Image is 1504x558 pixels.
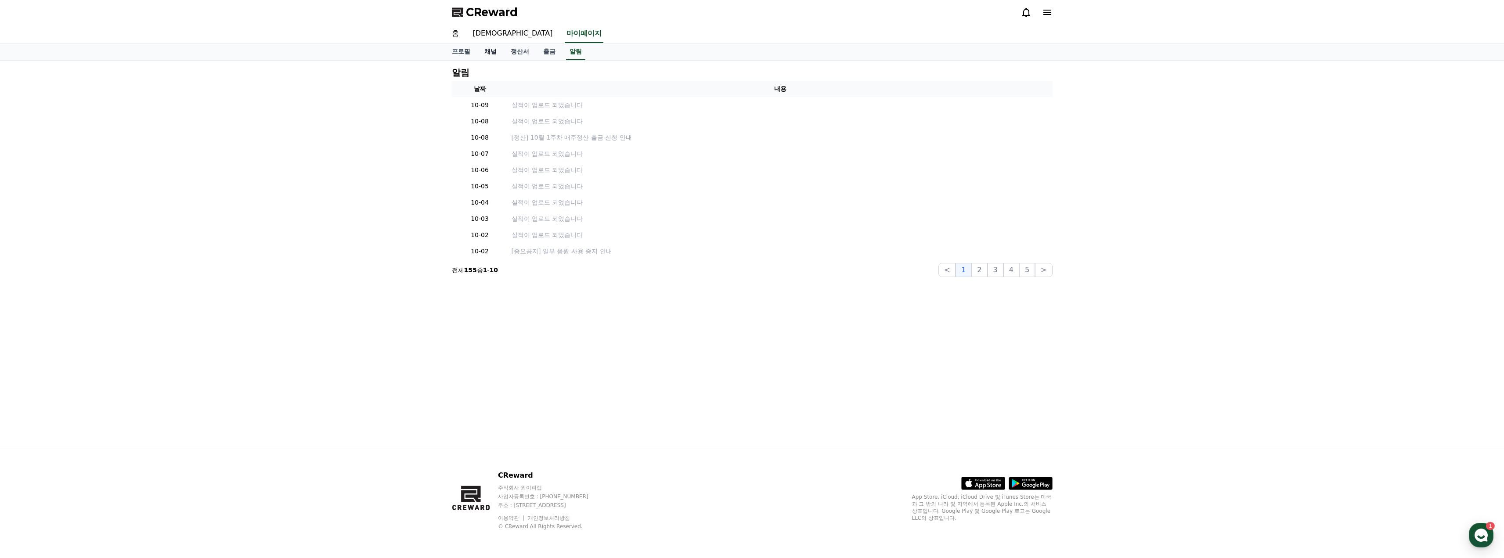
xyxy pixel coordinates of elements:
[504,43,536,60] a: 정산서
[483,266,487,274] strong: 1
[512,230,1049,240] a: 실적이 업로드 되었습니다
[455,149,505,158] p: 10-07
[498,470,605,481] p: CReward
[113,278,169,300] a: Settings
[455,133,505,142] p: 10-08
[938,263,956,277] button: <
[512,166,1049,175] a: 실적이 업로드 되었습니다
[455,101,505,110] p: 10-09
[452,266,498,274] p: 전체 중 -
[73,292,99,299] span: Messages
[452,68,469,77] h4: 알림
[988,263,1003,277] button: 3
[3,278,58,300] a: Home
[445,25,466,43] a: 홈
[455,117,505,126] p: 10-08
[912,493,1053,522] p: App Store, iCloud, iCloud Drive 및 iTunes Store는 미국과 그 밖의 나라 및 지역에서 등록된 Apple Inc.의 서비스 상표입니다. Goo...
[130,292,151,299] span: Settings
[455,247,505,256] p: 10-02
[565,25,603,43] a: 마이페이지
[566,43,585,60] a: 알림
[455,198,505,207] p: 10-04
[464,266,477,274] strong: 155
[512,101,1049,110] a: 실적이 업로드 되었습니다
[58,278,113,300] a: 1Messages
[452,5,518,19] a: CReward
[508,81,1053,97] th: 내용
[536,43,563,60] a: 출금
[22,292,38,299] span: Home
[455,166,505,175] p: 10-06
[498,523,605,530] p: © CReward All Rights Reserved.
[455,182,505,191] p: 10-05
[956,263,971,277] button: 1
[971,263,987,277] button: 2
[498,484,605,491] p: 주식회사 와이피랩
[498,502,605,509] p: 주소 : [STREET_ADDRESS]
[452,81,508,97] th: 날짜
[1003,263,1019,277] button: 4
[466,25,560,43] a: [DEMOGRAPHIC_DATA]
[512,182,1049,191] a: 실적이 업로드 되었습니다
[455,230,505,240] p: 10-02
[498,515,526,521] a: 이용약관
[1019,263,1035,277] button: 5
[455,214,505,223] p: 10-03
[1035,263,1052,277] button: >
[477,43,504,60] a: 채널
[512,117,1049,126] a: 실적이 업로드 되었습니다
[528,515,570,521] a: 개인정보처리방침
[490,266,498,274] strong: 10
[512,198,1049,207] a: 실적이 업로드 되었습니다
[445,43,477,60] a: 프로필
[512,247,1049,256] a: [중요공지] 일부 음원 사용 중지 안내
[89,278,92,285] span: 1
[498,493,605,500] p: 사업자등록번호 : [PHONE_NUMBER]
[512,214,1049,223] a: 실적이 업로드 되었습니다
[512,149,1049,158] a: 실적이 업로드 되었습니다
[512,133,1049,142] a: [정산] 10월 1주차 매주정산 출금 신청 안내
[466,5,518,19] span: CReward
